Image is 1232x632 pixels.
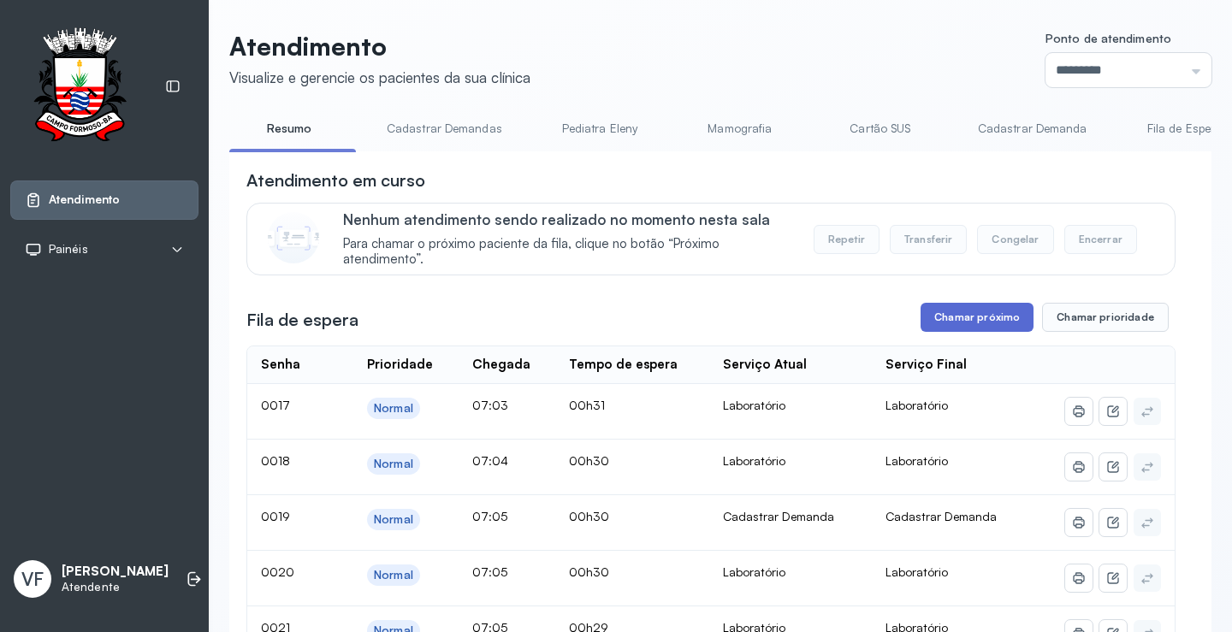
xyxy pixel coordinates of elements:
[25,192,184,209] a: Atendimento
[472,453,508,468] span: 07:04
[261,398,290,412] span: 0017
[374,512,413,527] div: Normal
[374,568,413,582] div: Normal
[49,192,120,207] span: Atendimento
[961,115,1105,143] a: Cadastrar Demanda
[723,357,807,373] div: Serviço Atual
[374,401,413,416] div: Normal
[472,357,530,373] div: Chegada
[370,115,519,143] a: Cadastrar Demandas
[472,509,507,523] span: 07:05
[374,457,413,471] div: Normal
[246,308,358,332] h3: Fila de espera
[261,453,290,468] span: 0018
[723,398,859,413] div: Laboratório
[246,168,425,192] h3: Atendimento em curso
[680,115,800,143] a: Mamografia
[977,225,1053,254] button: Congelar
[472,398,508,412] span: 07:03
[1042,303,1169,332] button: Chamar prioridade
[723,509,859,524] div: Cadastrar Demanda
[343,236,796,269] span: Para chamar o próximo paciente da fila, clique no botão “Próximo atendimento”.
[569,509,609,523] span: 00h30
[261,564,294,579] span: 0020
[885,357,967,373] div: Serviço Final
[723,564,859,580] div: Laboratório
[569,453,609,468] span: 00h30
[885,453,948,468] span: Laboratório
[885,564,948,579] span: Laboratório
[62,580,169,594] p: Atendente
[885,398,948,412] span: Laboratório
[343,210,796,228] p: Nenhum atendimento sendo realizado no momento nesta sala
[268,212,319,263] img: Imagem de CalloutCard
[921,303,1034,332] button: Chamar próximo
[569,398,605,412] span: 00h31
[569,564,609,579] span: 00h30
[820,115,940,143] a: Cartão SUS
[1045,31,1171,45] span: Ponto de atendimento
[261,509,290,523] span: 0019
[723,453,859,469] div: Laboratório
[890,225,968,254] button: Transferir
[540,115,660,143] a: Pediatra Eleny
[229,31,530,62] p: Atendimento
[367,357,433,373] div: Prioridade
[1064,225,1137,254] button: Encerrar
[229,68,530,86] div: Visualize e gerencie os pacientes da sua clínica
[885,509,997,523] span: Cadastrar Demanda
[569,357,678,373] div: Tempo de espera
[62,564,169,580] p: [PERSON_NAME]
[18,27,141,146] img: Logotipo do estabelecimento
[49,242,88,257] span: Painéis
[229,115,349,143] a: Resumo
[472,564,507,579] span: 07:05
[261,357,300,373] div: Senha
[814,225,880,254] button: Repetir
